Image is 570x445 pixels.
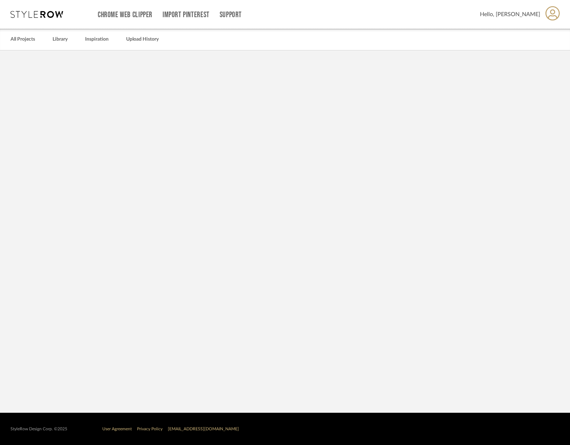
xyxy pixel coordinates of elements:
a: Library [53,35,68,44]
a: Chrome Web Clipper [98,12,152,18]
div: StyleRow Design Corp. ©2025 [11,426,67,432]
a: All Projects [11,35,35,44]
a: Import Pinterest [163,12,210,18]
a: [EMAIL_ADDRESS][DOMAIN_NAME] [168,427,239,431]
a: Support [220,12,242,18]
a: User Agreement [102,427,132,431]
span: Hello, [PERSON_NAME] [480,10,540,19]
a: Inspiration [85,35,109,44]
a: Privacy Policy [137,427,163,431]
a: Upload History [126,35,159,44]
